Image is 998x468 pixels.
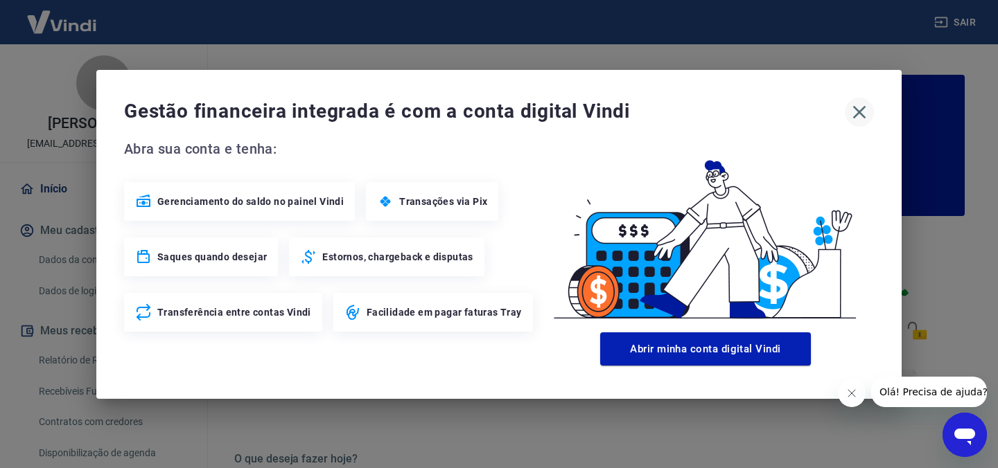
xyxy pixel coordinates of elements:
[157,195,344,208] span: Gerenciamento do saldo no painel Vindi
[871,377,987,407] iframe: Mensagem da empresa
[157,305,311,319] span: Transferência entre contas Vindi
[124,138,537,160] span: Abra sua conta e tenha:
[537,138,874,327] img: Good Billing
[399,195,487,208] span: Transações via Pix
[367,305,522,319] span: Facilidade em pagar faturas Tray
[8,10,116,21] span: Olá! Precisa de ajuda?
[322,250,473,264] span: Estornos, chargeback e disputas
[124,98,845,125] span: Gestão financeira integrada é com a conta digital Vindi
[943,413,987,457] iframe: Botão para abrir a janela de mensagens
[838,379,866,407] iframe: Fechar mensagem
[157,250,267,264] span: Saques quando desejar
[600,332,811,366] button: Abrir minha conta digital Vindi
